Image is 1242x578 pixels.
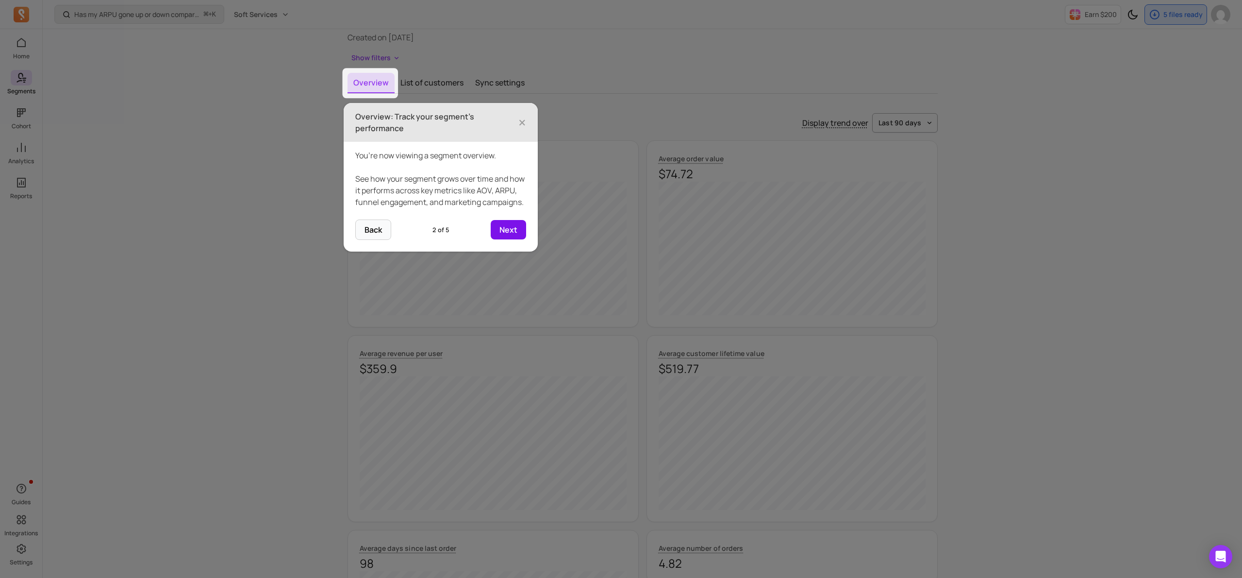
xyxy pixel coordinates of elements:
button: Overview [348,73,395,93]
span: × [518,112,526,133]
p: See how your segment grows over time and how it performs across key metrics like AOV, ARPU, funne... [355,173,526,208]
p: You’re now viewing a segment overview. [355,150,526,161]
button: Close Tour [518,115,526,130]
button: Back [355,220,391,240]
span: 2 of 5 [432,225,449,235]
div: Open Intercom Messenger [1209,545,1232,568]
h3: Overview: Track your segment’s performance [355,111,518,134]
button: List of customers [395,73,469,92]
button: Next [491,220,526,239]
